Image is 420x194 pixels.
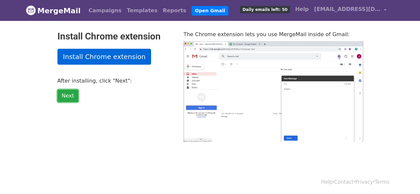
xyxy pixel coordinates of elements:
[57,31,174,42] h2: Install Chrome extension
[314,5,380,13] span: [EMAIL_ADDRESS][DOMAIN_NAME]
[57,90,78,102] a: Next
[124,4,160,17] a: Templates
[293,3,311,16] a: Help
[387,162,420,194] iframe: Chat Widget
[334,179,353,185] a: Contact
[355,179,373,185] a: Privacy
[237,3,292,16] a: Daily emails left: 50
[375,179,389,185] a: Terms
[57,77,174,84] p: After installing, click "Next":
[240,6,290,13] span: Daily emails left: 50
[311,3,389,18] a: [EMAIL_ADDRESS][DOMAIN_NAME]
[26,5,36,15] img: MergeMail logo
[26,4,81,18] a: MergeMail
[192,6,228,16] a: Open Gmail
[57,49,151,65] a: Install Chrome extension
[321,179,332,185] a: Help
[184,31,363,38] p: The Chrome extension lets you use MergeMail inside of Gmail:
[160,4,189,17] a: Reports
[86,4,124,17] a: Campaigns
